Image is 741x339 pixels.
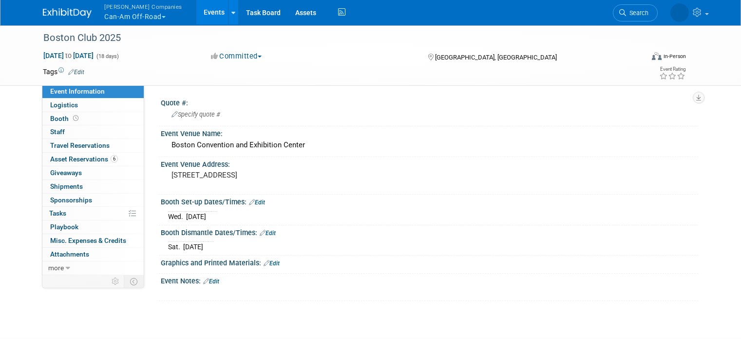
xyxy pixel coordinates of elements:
button: Committed [208,51,266,61]
div: Event Format [591,51,686,65]
div: Event Rating [659,67,685,72]
div: Booth Dismantle Dates/Times: [161,225,698,238]
span: more [48,264,64,272]
a: Travel Reservations [42,139,144,152]
a: Giveaways [42,166,144,179]
a: Attachments [42,248,144,261]
a: Booth [42,112,144,125]
td: Tags [43,67,84,77]
span: Giveaways [50,169,82,177]
span: Misc. Expenses & Credits [50,237,126,244]
span: Asset Reservations [50,155,118,163]
a: Asset Reservations6 [42,153,144,166]
span: Playbook [50,223,78,231]
pre: [STREET_ADDRESS] [171,171,374,179]
a: Edit [68,69,84,76]
span: Booth not reserved yet [71,115,80,122]
td: Wed. [168,211,186,221]
span: to [64,52,73,60]
a: Edit [260,230,276,237]
span: Tasks [49,209,66,217]
span: 6 [111,155,118,162]
span: Event Information [50,87,105,95]
a: Edit [264,260,280,267]
a: more [42,261,144,275]
div: Quote #: [161,96,698,108]
span: Staff [50,128,65,136]
a: Edit [203,278,219,285]
td: Sat. [168,242,183,252]
div: Event Venue Address: [161,157,698,169]
span: Logistics [50,101,78,109]
div: Booth Set-up Dates/Times: [161,195,698,207]
a: Sponsorships [42,194,144,207]
a: Event Information [42,85,144,98]
td: [DATE] [183,242,203,252]
span: (18 days) [95,53,119,60]
div: Boston Convention and Exhibition Center [168,138,691,153]
img: Stephanie Johnson [670,3,689,22]
span: Sponsorships [50,196,92,204]
div: Boston Club 2025 [40,29,631,47]
span: Specify quote # [171,111,220,118]
span: Booth [50,115,80,122]
td: Toggle Event Tabs [124,275,144,288]
a: Shipments [42,180,144,193]
a: Edit [249,199,265,206]
td: Personalize Event Tab Strip [107,275,124,288]
a: Misc. Expenses & Credits [42,234,144,247]
div: Event Notes: [161,274,698,286]
div: Graphics and Printed Materials: [161,256,698,268]
a: Staff [42,125,144,139]
span: [PERSON_NAME] Companies [104,1,182,12]
span: [DATE] [DATE] [43,51,94,60]
span: Search [626,9,648,17]
img: ExhibitDay [43,8,92,18]
span: Shipments [50,182,83,190]
a: Search [613,4,658,21]
span: Travel Reservations [50,141,110,149]
div: Event Venue Name: [161,126,698,139]
span: Attachments [50,250,89,258]
a: Tasks [42,207,144,220]
div: In-Person [663,53,686,60]
a: Logistics [42,99,144,112]
img: Format-Inperson.png [652,52,662,60]
a: Playbook [42,220,144,234]
span: [GEOGRAPHIC_DATA], [GEOGRAPHIC_DATA] [435,54,557,61]
td: [DATE] [186,211,206,221]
